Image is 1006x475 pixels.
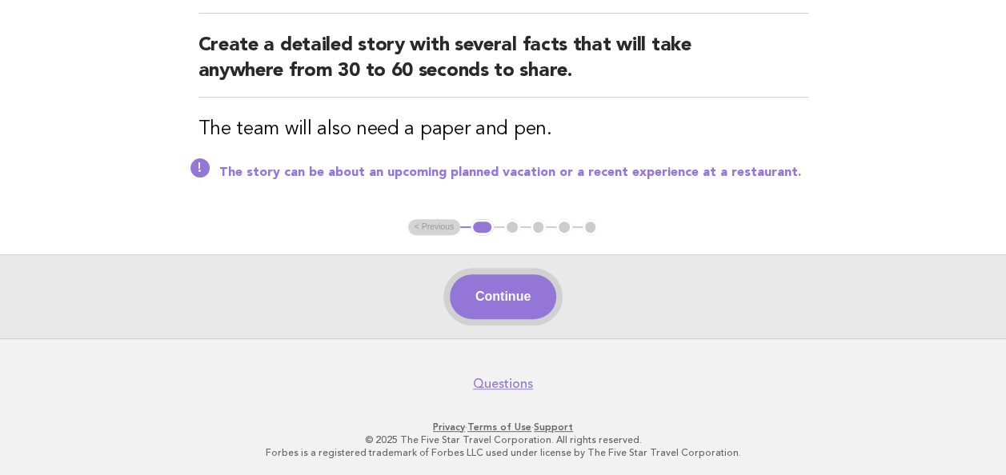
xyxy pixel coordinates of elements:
[219,165,808,181] p: The story can be about an upcoming planned vacation or a recent experience at a restaurant.
[198,117,808,142] h3: The team will also need a paper and pen.
[471,219,494,235] button: 1
[534,421,573,433] a: Support
[433,421,465,433] a: Privacy
[473,376,533,392] a: Questions
[22,421,984,433] p: · ·
[22,433,984,446] p: © 2025 The Five Star Travel Corporation. All rights reserved.
[450,274,556,319] button: Continue
[198,33,808,98] h2: Create a detailed story with several facts that will take anywhere from 30 to 60 seconds to share.
[22,446,984,459] p: Forbes is a registered trademark of Forbes LLC used under license by The Five Star Travel Corpora...
[467,421,531,433] a: Terms of Use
